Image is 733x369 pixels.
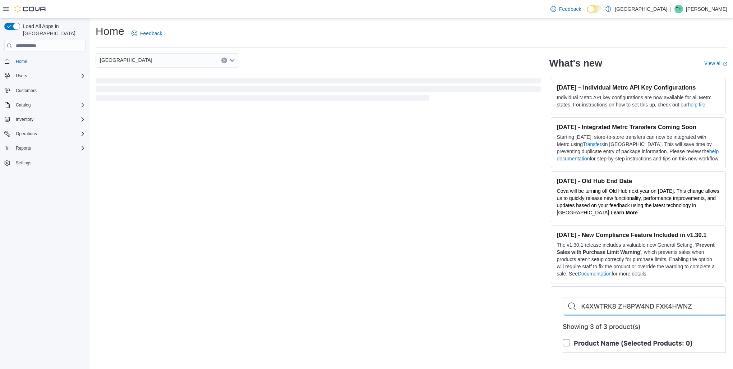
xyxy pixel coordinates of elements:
[16,117,33,122] span: Inventory
[704,60,727,66] a: View allExternal link
[1,129,88,139] button: Operations
[615,5,667,13] p: [GEOGRAPHIC_DATA]
[1,100,88,110] button: Catalog
[13,159,34,167] a: Settings
[13,72,30,80] button: Users
[13,86,86,95] span: Customers
[16,145,31,151] span: Reports
[13,86,40,95] a: Customers
[557,177,720,184] h3: [DATE] - Old Hub End Date
[557,123,720,131] h3: [DATE] - Integrated Metrc Transfers Coming Soon
[1,114,88,124] button: Inventory
[13,101,33,109] button: Catalog
[557,133,720,162] p: Starting [DATE], store-to-store transfers can now be integrated with Metrc using in [GEOGRAPHIC_D...
[559,5,581,13] span: Feedback
[4,53,86,187] nav: Complex example
[96,24,124,38] h1: Home
[140,30,162,37] span: Feedback
[129,26,165,41] a: Feedback
[13,57,30,66] a: Home
[557,94,720,108] p: Individual Metrc API key configurations are now available for all Metrc states. For instructions ...
[557,188,719,215] span: Cova will be turning off Old Hub next year on [DATE]. This change allows us to quickly release ne...
[20,23,86,37] span: Load All Apps in [GEOGRAPHIC_DATA]
[723,62,727,66] svg: External link
[578,271,612,277] a: Documentation
[13,129,86,138] span: Operations
[13,144,34,152] button: Reports
[557,241,720,277] p: The v1.30.1 release includes a valuable new General Setting, ' ', which prevents sales when produ...
[16,59,27,64] span: Home
[96,79,541,102] span: Loading
[221,58,227,63] button: Clear input
[1,56,88,66] button: Home
[16,131,37,137] span: Operations
[610,210,637,215] a: Learn More
[16,102,31,108] span: Catalog
[587,5,602,13] input: Dark Mode
[676,5,682,13] span: TH
[1,85,88,96] button: Customers
[1,71,88,81] button: Users
[100,56,152,64] span: [GEOGRAPHIC_DATA]
[674,5,683,13] div: Tom Hayden
[557,242,715,255] strong: Prevent Sales with Purchase Limit Warning
[16,73,27,79] span: Users
[13,72,86,80] span: Users
[1,158,88,168] button: Settings
[13,115,36,124] button: Inventory
[13,158,86,167] span: Settings
[13,101,86,109] span: Catalog
[16,88,37,94] span: Customers
[14,5,47,13] img: Cova
[686,5,727,13] p: [PERSON_NAME]
[1,143,88,153] button: Reports
[670,5,672,13] p: |
[688,102,705,108] a: help file
[549,58,602,69] h2: What's new
[548,2,584,16] a: Feedback
[557,84,720,91] h3: [DATE] – Individual Metrc API Key Configurations
[13,144,86,152] span: Reports
[16,160,31,166] span: Settings
[13,129,40,138] button: Operations
[583,141,604,147] a: Transfers
[557,231,720,238] h3: [DATE] - New Compliance Feature Included in v1.30.1
[13,56,86,65] span: Home
[229,58,235,63] button: Open list of options
[13,115,86,124] span: Inventory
